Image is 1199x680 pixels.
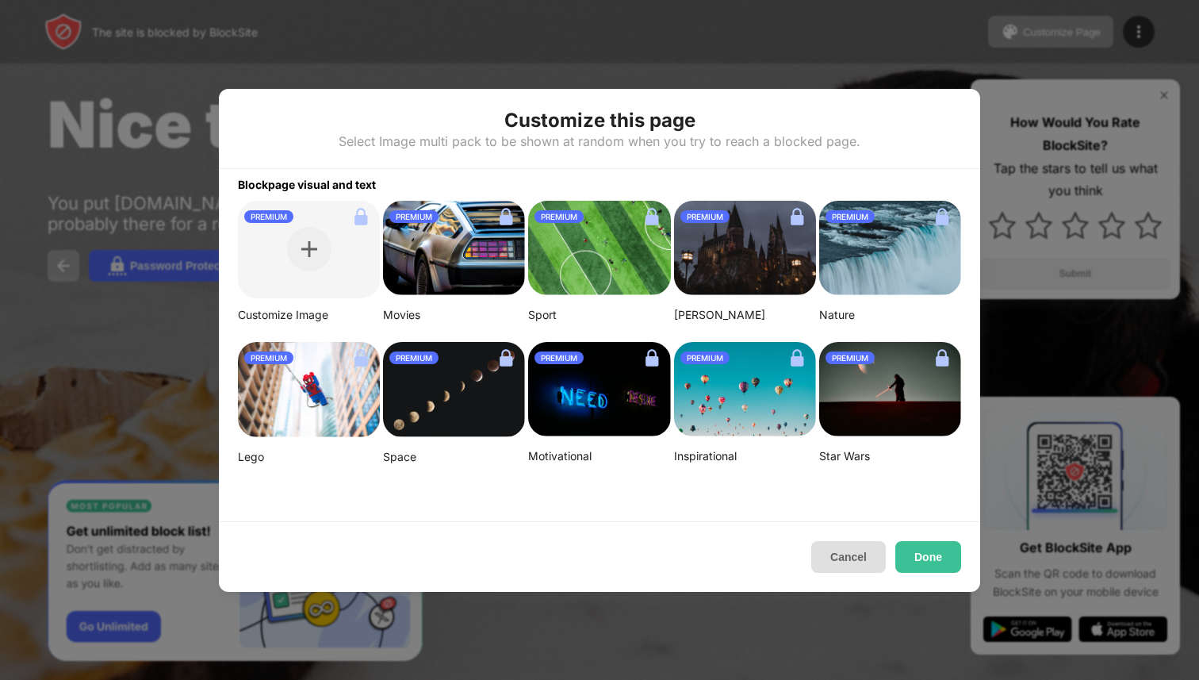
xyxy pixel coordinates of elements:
div: Customize this page [504,108,695,133]
div: PREMIUM [389,210,439,223]
div: Movies [383,308,525,322]
img: lock.svg [784,345,810,371]
div: Select Image multi pack to be shown at random when you try to reach a blocked page. [339,133,860,149]
div: PREMIUM [826,210,875,223]
img: lock.svg [929,345,955,371]
div: PREMIUM [534,210,584,223]
img: lock.svg [784,204,810,229]
img: lock.svg [639,345,665,371]
div: Space [383,450,525,464]
div: PREMIUM [244,352,293,364]
button: Done [895,541,961,573]
img: lock.svg [493,204,519,229]
img: jeff-wang-p2y4T4bFws4-unsplash-small.png [528,201,670,296]
div: PREMIUM [244,210,293,223]
img: lock.svg [493,345,519,371]
div: Nature [819,308,961,322]
div: [PERSON_NAME] [674,308,816,322]
div: PREMIUM [680,210,730,223]
div: Inspirational [674,449,816,463]
img: linda-xu-KsomZsgjLSA-unsplash.png [383,342,525,438]
div: Customize Image [238,308,380,322]
div: Blockpage visual and text [219,169,980,191]
div: Sport [528,308,670,322]
div: PREMIUM [680,352,730,364]
img: alexis-fauvet-qfWf9Muwp-c-unsplash-small.png [528,342,670,437]
img: lock.svg [929,204,955,229]
div: Star Wars [819,449,961,463]
div: PREMIUM [534,352,584,364]
img: lock.svg [348,345,373,371]
div: Motivational [528,449,670,463]
img: ian-dooley-DuBNA1QMpPA-unsplash-small.png [674,342,816,437]
img: mehdi-messrro-gIpJwuHVwt0-unsplash-small.png [238,342,380,437]
img: image-26.png [383,201,525,296]
img: plus.svg [301,241,317,257]
img: lock.svg [639,204,665,229]
img: image-22-small.png [819,342,961,437]
img: aditya-vyas-5qUJfO4NU4o-unsplash-small.png [674,201,816,296]
img: aditya-chinchure-LtHTe32r_nA-unsplash.png [819,201,961,296]
div: Lego [238,450,380,464]
div: PREMIUM [826,352,875,364]
button: Cancel [811,541,886,573]
div: PREMIUM [389,352,439,364]
img: lock.svg [348,204,373,229]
